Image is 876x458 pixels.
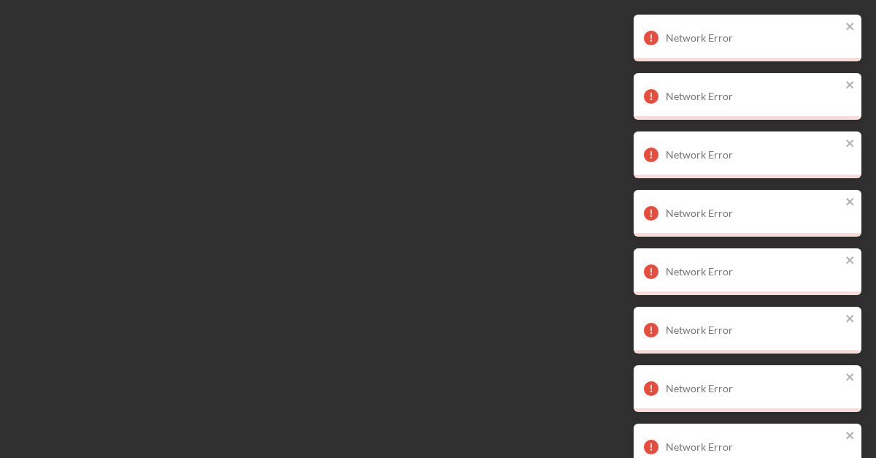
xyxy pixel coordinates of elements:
[845,371,856,385] button: close
[845,313,856,327] button: close
[666,324,841,336] div: Network Error
[845,20,856,34] button: close
[845,254,856,268] button: close
[845,79,856,93] button: close
[666,91,841,102] div: Network Error
[845,430,856,443] button: close
[666,149,841,161] div: Network Error
[666,266,841,278] div: Network Error
[666,441,841,453] div: Network Error
[666,32,841,44] div: Network Error
[845,137,856,151] button: close
[666,207,841,219] div: Network Error
[666,383,841,394] div: Network Error
[845,196,856,210] button: close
